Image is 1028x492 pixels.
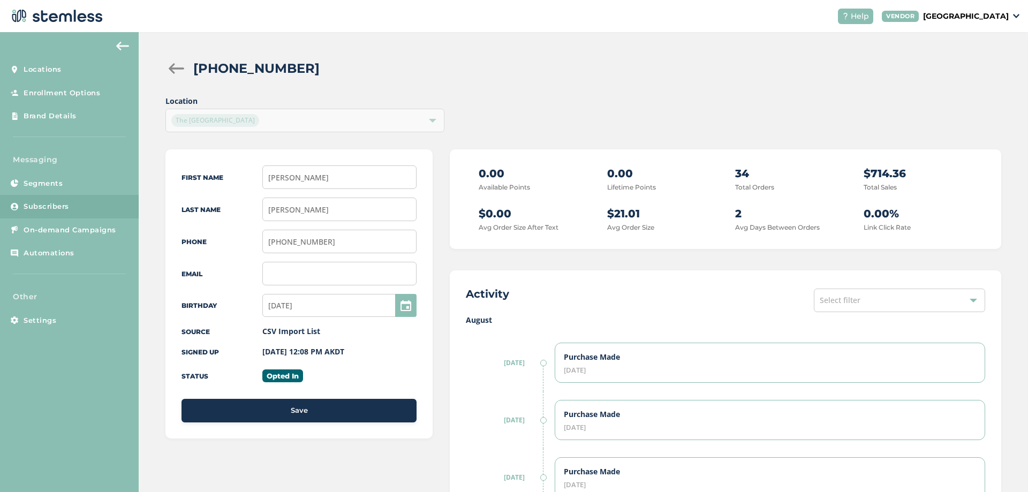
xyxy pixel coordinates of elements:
[165,95,444,107] label: Location
[9,5,103,27] img: logo-dark-0685b13c.svg
[735,206,844,222] p: 2
[182,173,223,181] label: First Name
[182,399,417,422] button: Save
[864,165,972,181] p: $714.36
[182,301,217,309] label: Birthday
[291,405,308,416] span: Save
[262,326,320,336] label: CSV Import List
[1013,14,1019,18] img: icon_down-arrow-small-66adaf34.svg
[182,348,219,356] label: Signed up
[116,42,129,50] img: icon-arrow-back-accent-c549486e.svg
[466,286,509,301] h2: Activity
[735,183,774,191] label: Total Orders
[820,295,860,305] span: Select filter
[262,346,344,357] label: [DATE] 12:08 PM AKDT
[735,165,844,181] p: 34
[479,183,530,191] label: Available Points
[24,225,116,236] span: On-demand Campaigns
[182,372,208,380] label: Status
[607,165,716,181] p: 0.00
[193,59,320,78] h2: [PHONE_NUMBER]
[24,201,69,212] span: Subscribers
[607,223,654,231] label: Avg Order Size
[466,358,542,368] label: [DATE]
[466,314,985,326] label: August
[735,223,820,231] label: Avg Days Between Orders
[864,206,972,222] p: 0.00%
[182,270,202,278] label: Email
[851,11,869,22] span: Help
[864,223,911,231] label: Link Click Rate
[564,466,620,477] label: Purchase Made
[564,409,620,420] label: Purchase Made
[842,13,849,19] img: icon-help-white-03924b79.svg
[262,294,417,317] input: MM/DD/YYYY
[24,178,63,189] span: Segments
[466,473,542,482] label: [DATE]
[24,248,74,259] span: Automations
[262,369,303,382] label: Opted In
[24,315,56,326] span: Settings
[607,206,716,222] p: $21.01
[479,206,587,222] p: $0.00
[564,424,976,431] div: [DATE]
[882,11,919,22] div: VENDOR
[182,238,207,246] label: Phone
[182,206,221,214] label: Last Name
[24,88,100,99] span: Enrollment Options
[466,415,542,425] label: [DATE]
[923,11,1009,22] p: [GEOGRAPHIC_DATA]
[182,328,210,336] label: Source
[24,64,62,75] span: Locations
[564,481,976,488] div: [DATE]
[479,223,558,231] label: Avg Order Size After Text
[24,111,77,122] span: Brand Details
[607,183,656,191] label: Lifetime Points
[564,352,620,362] label: Purchase Made
[564,367,976,374] div: [DATE]
[974,441,1028,492] iframe: Chat Widget
[864,183,897,191] label: Total Sales
[479,165,587,181] p: 0.00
